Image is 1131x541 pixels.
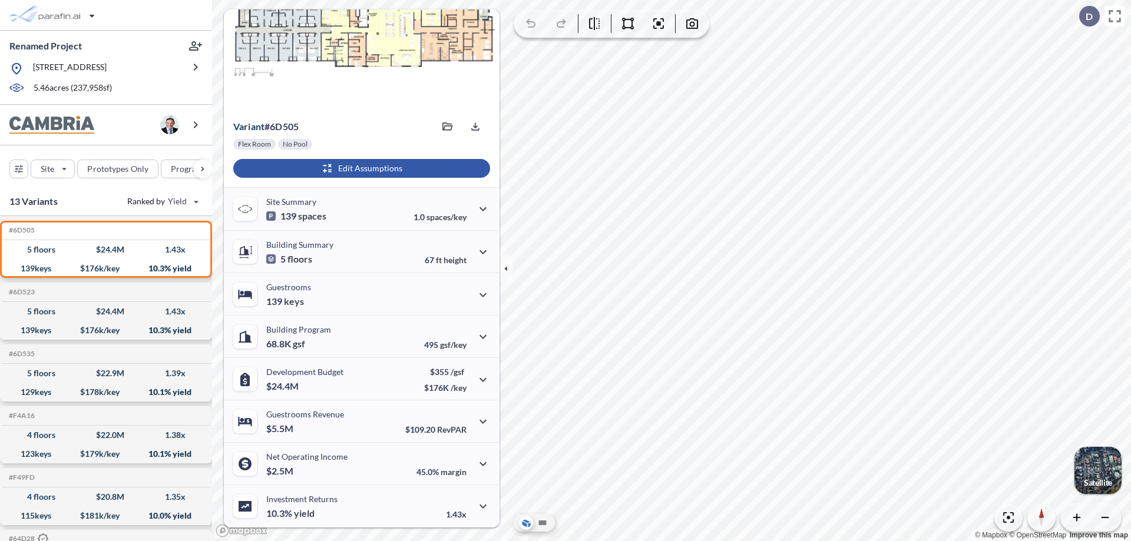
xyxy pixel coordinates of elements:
[1084,478,1112,487] p: Satellite
[294,507,315,519] span: yield
[440,340,467,350] span: gsf/key
[233,121,264,132] span: Variant
[975,531,1007,539] a: Mapbox
[283,140,307,149] p: No Pool
[287,253,312,265] span: floors
[9,116,94,134] img: BrandImage
[424,367,467,377] p: $355
[424,340,467,350] p: 495
[424,383,467,393] p: $176K
[266,240,333,250] p: Building Summary
[1070,531,1128,539] a: Improve this map
[266,465,295,477] p: $2.5M
[405,424,467,434] p: $109.20
[6,473,35,482] h5: Click to copy the code
[266,409,344,419] p: Guestrooms Revenue
[451,383,467,393] span: /key
[1086,11,1093,22] p: D
[266,210,326,222] p: 139
[293,338,305,350] span: gsf
[266,296,304,307] p: 139
[9,194,58,208] p: 13 Variants
[31,160,75,178] button: Site
[266,423,295,434] p: $5.5M
[9,39,82,52] p: Renamed Project
[441,467,467,477] span: margin
[451,367,464,377] span: /gsf
[416,467,467,477] p: 45.0%
[266,282,311,292] p: Guestrooms
[233,159,490,178] button: Edit Assumptions
[437,424,467,434] span: RevPAR
[425,255,467,265] p: 67
[266,367,343,377] p: Development Budget
[519,516,533,530] button: Aerial View
[233,121,299,132] p: # 6d505
[266,380,300,392] p: $24.4M
[266,494,338,504] p: Investment Returns
[446,509,467,519] p: 1.43x
[6,226,35,234] h5: Click to copy the code
[118,192,206,211] button: Ranked by Yield
[34,82,112,95] p: 5.46 acres ( 237,958 sf)
[266,253,312,265] p: 5
[1009,531,1066,539] a: OpenStreetMap
[161,160,224,178] button: Program
[216,524,267,537] a: Mapbox homepage
[41,163,54,175] p: Site
[436,255,442,265] span: ft
[6,288,35,296] h5: Click to copy the code
[6,411,35,420] h5: Click to copy the code
[444,255,467,265] span: height
[238,140,271,149] p: Flex Room
[266,324,331,334] p: Building Program
[266,197,316,207] p: Site Summary
[426,212,467,222] span: spaces/key
[87,163,148,175] p: Prototypes Only
[6,350,35,358] h5: Click to copy the code
[298,210,326,222] span: spaces
[266,507,315,519] p: 10.3%
[171,163,204,175] p: Program
[266,452,348,462] p: Net Operating Income
[1074,447,1122,494] img: Switcher Image
[1074,447,1122,494] button: Switcher ImageSatellite
[284,296,304,307] span: keys
[33,61,107,76] p: [STREET_ADDRESS]
[266,338,305,350] p: 68.8K
[77,160,158,178] button: Prototypes Only
[168,195,187,207] span: Yield
[414,212,467,222] p: 1.0
[160,115,179,134] img: user logo
[535,516,550,530] button: Site Plan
